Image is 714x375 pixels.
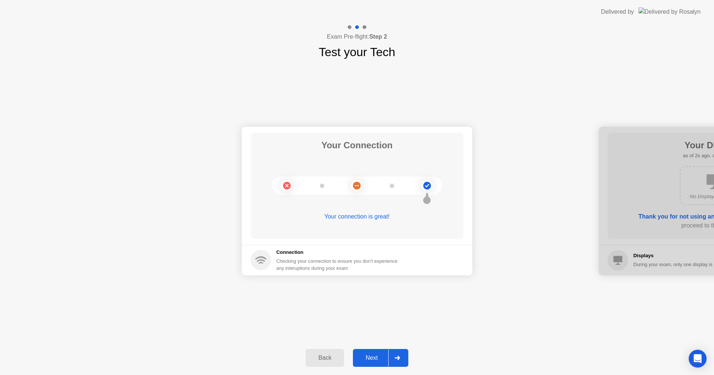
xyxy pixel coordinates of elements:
[601,7,634,16] div: Delivered by
[251,212,463,221] div: Your connection is great!
[276,249,402,256] h5: Connection
[276,258,402,272] div: Checking your connection to ensure you don’t experience any interuptions during your exam
[308,355,342,361] div: Back
[353,349,408,367] button: Next
[369,33,387,40] b: Step 2
[327,32,387,41] h4: Exam Pre-flight:
[689,350,707,368] div: Open Intercom Messenger
[639,7,701,16] img: Delivered by Rosalyn
[321,139,393,152] h1: Your Connection
[355,355,388,361] div: Next
[319,43,395,61] h1: Test your Tech
[306,349,344,367] button: Back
